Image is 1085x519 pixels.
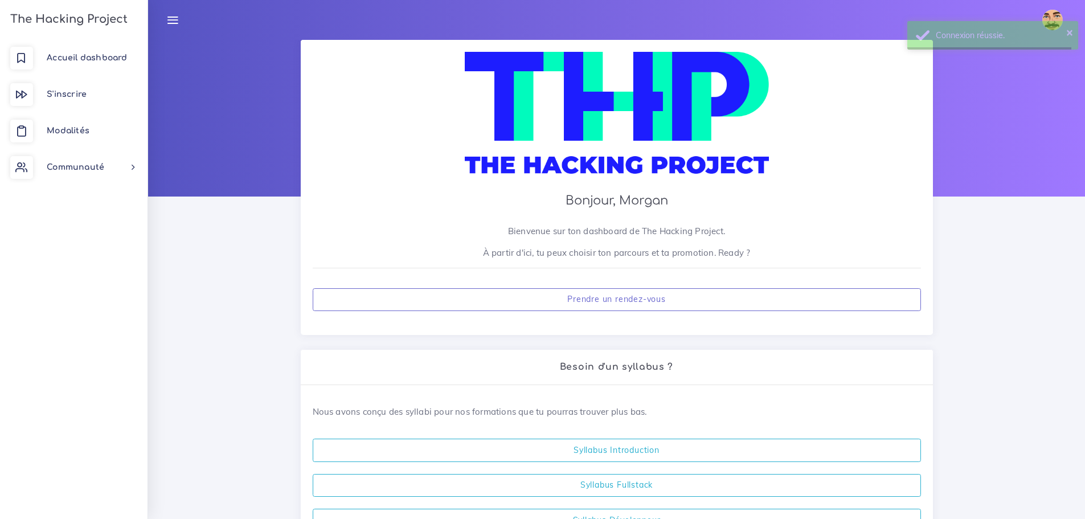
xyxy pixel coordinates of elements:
[1042,10,1063,30] img: npppwdv6pfjfbvfsejgw.jpg
[313,474,921,497] a: Syllabus Fullstack
[47,163,104,171] span: Communauté
[47,54,127,62] span: Accueil dashboard
[313,362,921,373] h2: Besoin d'un syllabus ?
[313,224,921,238] p: Bienvenue sur ton dashboard de The Hacking Project.
[1066,26,1073,38] button: ×
[313,439,921,462] a: Syllabus Introduction
[47,90,87,99] span: S'inscrire
[313,246,921,260] p: À partir d'ici, tu peux choisir ton parcours et ta promotion. Ready ?
[7,13,128,26] h3: The Hacking Project
[313,288,921,312] a: Prendre un rendez-vous
[47,126,89,135] span: Modalités
[936,30,1070,41] div: Connexion réussie.
[465,52,769,186] img: logo
[313,194,921,208] h3: Bonjour, Morgan
[313,405,921,419] p: Nous avons conçu des syllabi pour nos formations que tu pourras trouver plus bas.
